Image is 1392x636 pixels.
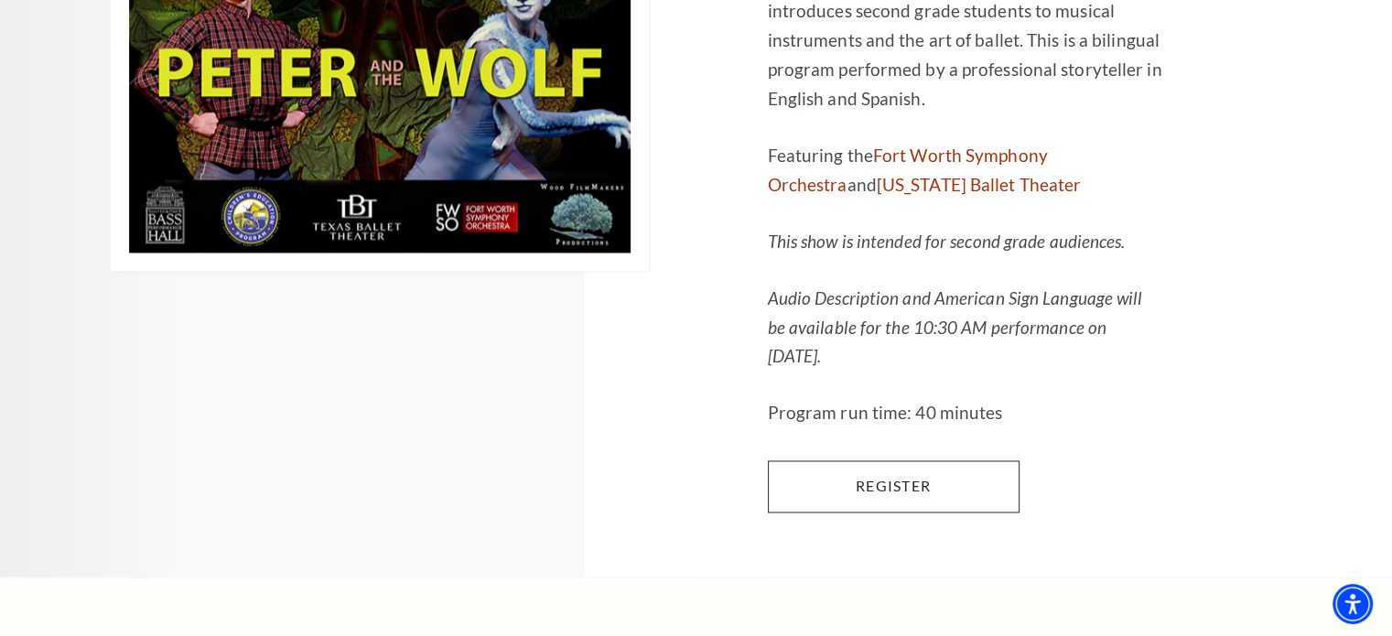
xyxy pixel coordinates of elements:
[768,145,1048,195] a: Fort Worth Symphony Orchestra
[768,231,1126,252] em: This show is intended for second grade audiences.
[877,174,1082,195] a: [US_STATE] Ballet Theater
[768,141,1163,199] p: Featuring the and
[768,460,1020,512] a: Register
[768,287,1143,367] em: Audio Description and American Sign Language will be available for the 10:30 AM performance on [D...
[1333,584,1373,624] div: Accessibility Menu
[768,398,1163,427] p: Program run time: 40 minutes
